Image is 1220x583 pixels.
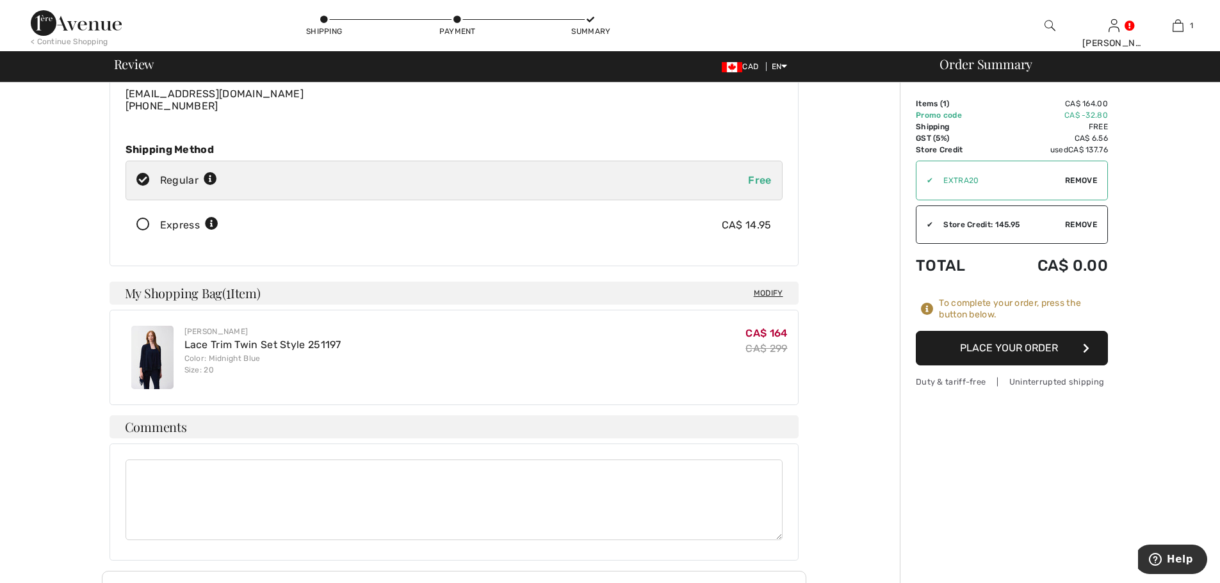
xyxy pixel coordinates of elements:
img: Lace Trim Twin Set Style 251197 [131,326,174,389]
span: ( Item) [222,284,260,301]
td: Items ( ) [916,98,995,109]
span: CA$ 164 [745,327,787,339]
td: CA$ 164.00 [995,98,1108,109]
a: Sign In [1109,19,1119,31]
div: Store Credit: 145.95 [933,219,1065,230]
span: Remove [1065,219,1097,230]
span: CA$ 137.76 [1068,145,1108,154]
span: 1 [943,99,947,108]
input: Promo code [933,161,1065,200]
img: search the website [1045,18,1055,33]
td: CA$ 6.56 [995,132,1108,144]
div: [PERSON_NAME] [1082,36,1145,50]
iframe: Opens a widget where you can find more information [1138,545,1207,577]
img: My Bag [1173,18,1183,33]
span: EN [772,62,788,71]
div: CA$ 14.95 [722,218,772,233]
div: ✔ [916,175,933,186]
button: Place Your Order [916,331,1108,365]
td: CA$ 0.00 [995,244,1108,287]
td: used [995,144,1108,156]
div: Color: Midnight Blue Size: 20 [184,353,341,376]
span: Free [748,174,771,186]
a: Lace Trim Twin Set Style 251197 [184,339,341,351]
div: < Continue Shopping [31,36,108,47]
div: Order Summary [924,58,1212,70]
span: CAD [722,62,763,71]
span: Modify [754,287,783,299]
div: Shipping Method [126,143,783,156]
td: Free [995,121,1108,132]
td: Promo code [916,109,995,121]
span: Remove [1065,175,1097,186]
h4: My Shopping Bag [110,282,799,305]
a: 1 [1146,18,1209,33]
td: Store Credit [916,144,995,156]
div: Express [160,218,218,233]
img: My Info [1109,18,1119,33]
span: 1 [1190,20,1193,31]
div: Payment [438,26,476,37]
img: 1ère Avenue [31,10,122,36]
h4: Comments [110,415,799,438]
td: Total [916,244,995,287]
span: 1 [226,284,231,300]
div: Summary [571,26,610,37]
td: CA$ -32.80 [995,109,1108,121]
s: CA$ 299 [745,342,787,355]
div: Duty & tariff-free | Uninterrupted shipping [916,376,1108,388]
div: [PERSON_NAME] [184,326,341,337]
td: Shipping [916,121,995,132]
textarea: Comments [126,459,783,540]
img: Canadian Dollar [722,62,742,72]
span: Review [114,58,154,70]
div: Shipping [305,26,343,37]
div: Regular [160,173,217,188]
div: ✔ [916,219,933,230]
td: GST (5%) [916,132,995,144]
div: To complete your order, press the button below. [939,298,1108,321]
